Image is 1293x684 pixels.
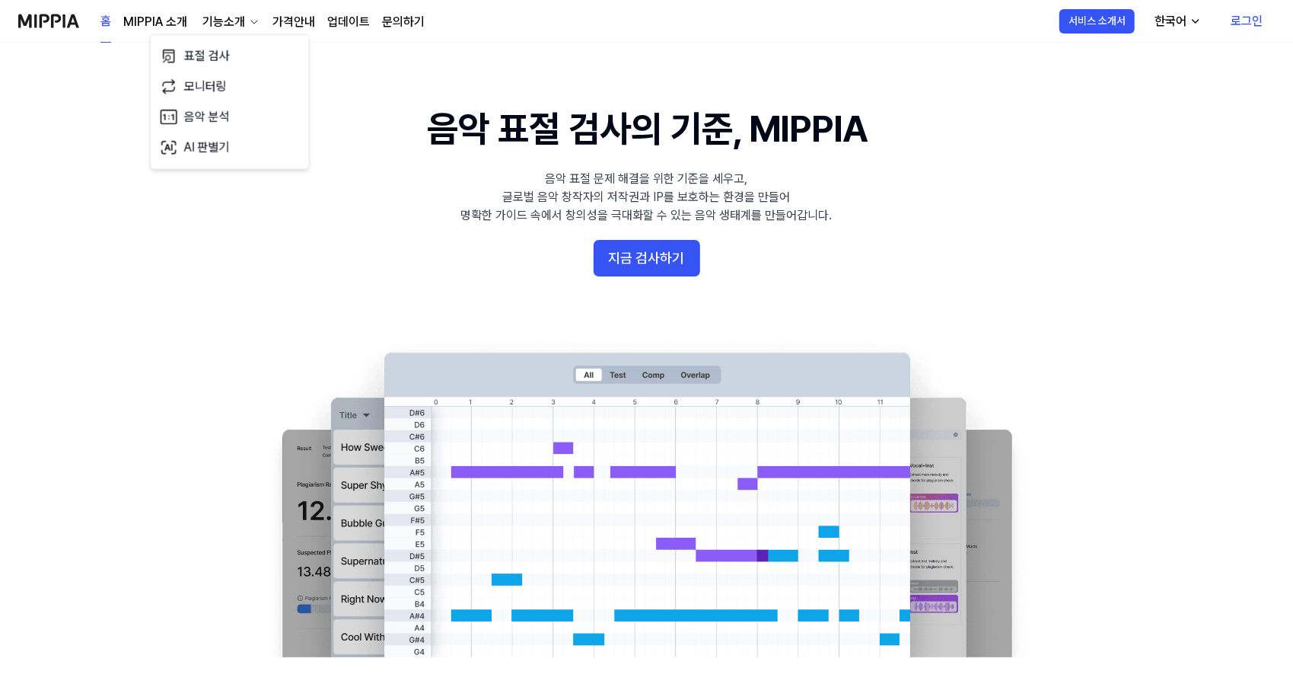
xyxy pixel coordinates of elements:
a: 음악 분석 [157,102,303,133]
a: 업데이트 [327,13,370,31]
a: 가격안내 [272,13,315,31]
img: main Image [251,337,1043,657]
a: 홈 [100,1,111,43]
button: 서비스 소개서 [1059,9,1135,34]
div: 음악 표절 문제 해결을 위한 기준을 세우고, 글로벌 음악 창작자의 저작권과 IP를 보호하는 환경을 만들어 명확한 가이드 속에서 창의성을 극대화할 수 있는 음악 생태계를 만들어... [461,170,833,225]
div: 기능소개 [199,13,248,31]
button: 기능소개 [199,13,260,31]
button: 지금 검사하기 [594,240,700,276]
div: 한국어 [1151,12,1189,30]
a: 모니터링 [157,72,303,102]
a: 문의하기 [382,13,425,31]
a: AI 판별기 [157,133,303,163]
button: 한국어 [1142,6,1211,37]
a: 표절 검사 [157,41,303,72]
h1: 음악 표절 검사의 기준, MIPPIA [427,104,866,155]
a: MIPPIA 소개 [123,13,187,31]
